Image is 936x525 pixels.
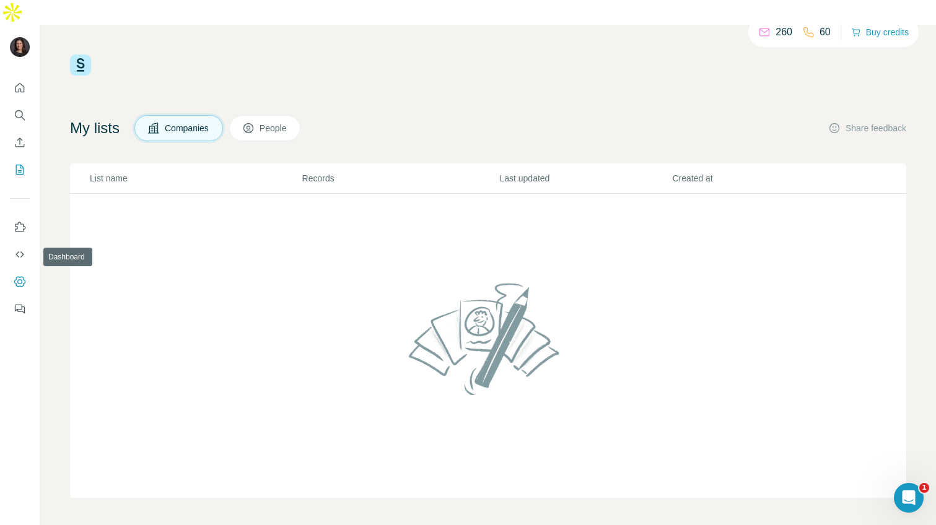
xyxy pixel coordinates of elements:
p: Records [302,172,499,184]
button: Buy credits [851,24,909,41]
span: People [260,122,288,134]
span: 1 [919,483,929,493]
p: Last updated [499,172,671,184]
img: Surfe Logo [70,54,91,76]
button: Use Surfe on LinkedIn [10,216,30,238]
h4: My lists [70,118,120,138]
button: Dashboard [10,271,30,293]
button: Feedback [10,298,30,320]
iframe: Intercom live chat [894,483,924,513]
p: 60 [820,25,831,40]
img: No lists found [404,272,572,405]
img: Avatar [10,37,30,57]
p: Created at [672,172,844,184]
button: My lists [10,158,30,181]
button: Quick start [10,77,30,99]
span: Companies [165,122,210,134]
p: List name [90,172,301,184]
p: 260 [776,25,792,40]
button: Use Surfe API [10,243,30,266]
button: Share feedback [828,122,906,134]
button: Search [10,104,30,126]
button: Enrich CSV [10,131,30,154]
